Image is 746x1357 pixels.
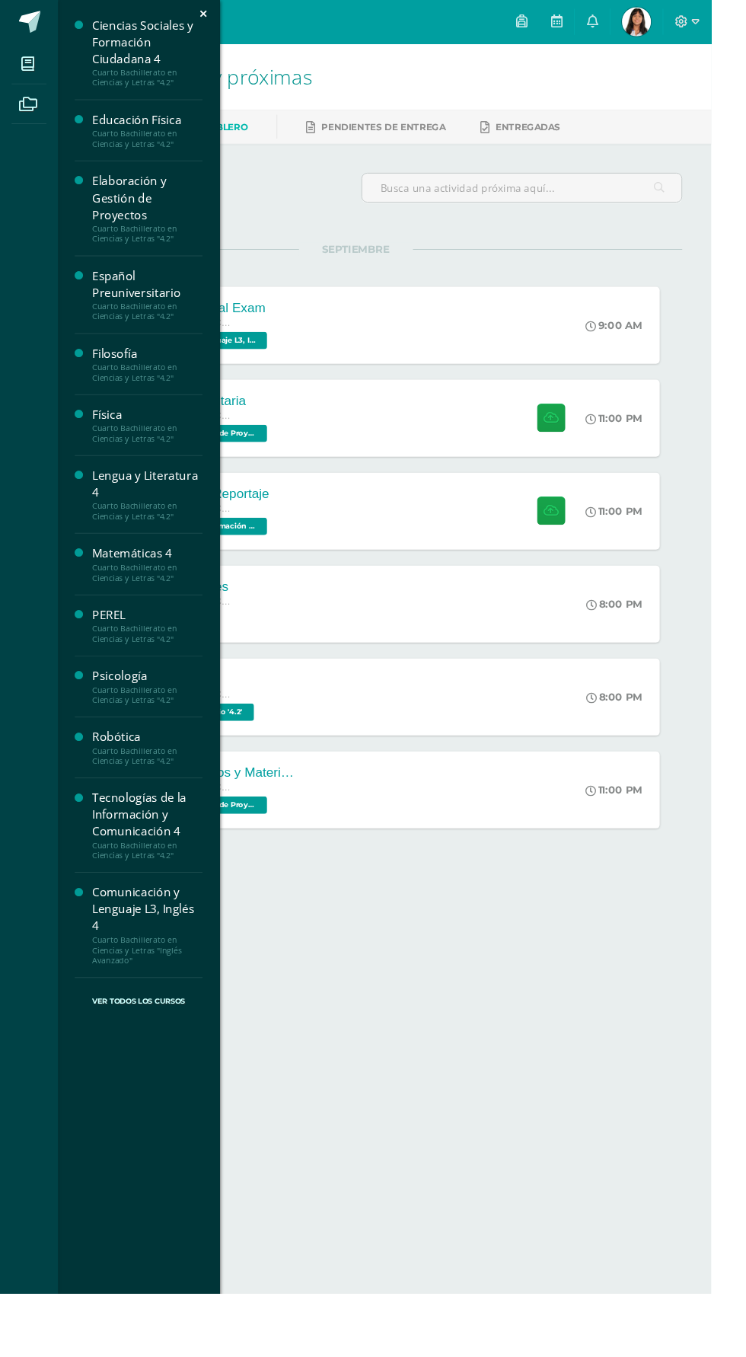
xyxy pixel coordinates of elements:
div: Comunicación y Lenguaje L3, Inglés 4 [97,928,212,980]
div: PEREL [97,637,212,654]
div: Cuarto Bachillerato en Ciencias y Letras "4.2" [97,380,212,401]
div: Cuarto Bachillerato en Ciencias y Letras "4.2" [97,525,212,547]
div: Cuarto Bachillerato en Ciencias y Letras "4.2" [97,444,212,465]
a: PsicologíaCuarto Bachillerato en Ciencias y Letras "4.2" [97,701,212,739]
a: PERELCuarto Bachillerato en Ciencias y Letras "4.2" [97,637,212,675]
div: Cuarto Bachillerato en Ciencias y Letras "4.2" [97,881,212,902]
div: Cuarto Bachillerato en Ciencias y Letras "Inglés Avanzado" [97,981,212,1013]
a: FísicaCuarto Bachillerato en Ciencias y Letras "4.2" [97,426,212,465]
a: Comunicación y Lenguaje L3, Inglés 4Cuarto Bachillerato en Ciencias y Letras "Inglés Avanzado" [97,928,212,1012]
div: Física [97,426,212,444]
div: Español Preuniversitario [97,281,212,316]
a: Educación FísicaCuarto Bachillerato en Ciencias y Letras "4.2" [97,117,212,156]
div: Robótica [97,765,212,782]
div: Psicología [97,701,212,718]
a: RobóticaCuarto Bachillerato en Ciencias y Letras "4.2" [97,765,212,803]
div: Cuarto Bachillerato en Ciencias y Letras "4.2" [97,782,212,803]
a: Matemáticas 4Cuarto Bachillerato en Ciencias y Letras "4.2" [97,572,212,611]
div: Elaboración y Gestión de Proyectos [97,181,212,234]
a: Ciencias Sociales y Formación Ciudadana 4Cuarto Bachillerato en Ciencias y Letras "4.2" [97,18,212,92]
a: Lengua y Literatura 4Cuarto Bachillerato en Ciencias y Letras "4.2" [97,490,212,547]
a: Elaboración y Gestión de ProyectosCuarto Bachillerato en Ciencias y Letras "4.2" [97,181,212,255]
div: Cuarto Bachillerato en Ciencias y Letras "4.2" [97,71,212,92]
a: Tecnologías de la Información y Comunicación 4Cuarto Bachillerato en Ciencias y Letras "4.2" [97,829,212,902]
div: Lengua y Literatura 4 [97,490,212,525]
div: Matemáticas 4 [97,572,212,589]
a: Español PreuniversitarioCuarto Bachillerato en Ciencias y Letras "4.2" [97,281,212,337]
div: Cuarto Bachillerato en Ciencias y Letras "4.2" [97,316,212,337]
div: Tecnologías de la Información y Comunicación 4 [97,829,212,881]
div: Cuarto Bachillerato en Ciencias y Letras "4.2" [97,718,212,739]
a: FilosofíaCuarto Bachillerato en Ciencias y Letras "4.2" [97,362,212,401]
div: Educación Física [97,117,212,135]
div: Cuarto Bachillerato en Ciencias y Letras "4.2" [97,590,212,611]
div: Filosofía [97,362,212,380]
div: Cuarto Bachillerato en Ciencias y Letras "4.2" [97,135,212,156]
div: Cuarto Bachillerato en Ciencias y Letras "4.2" [97,235,212,256]
div: Cuarto Bachillerato en Ciencias y Letras "4.2" [97,654,212,675]
div: Ciencias Sociales y Formación Ciudadana 4 [97,18,212,71]
a: Ver Todos los Cursos [78,1026,212,1074]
